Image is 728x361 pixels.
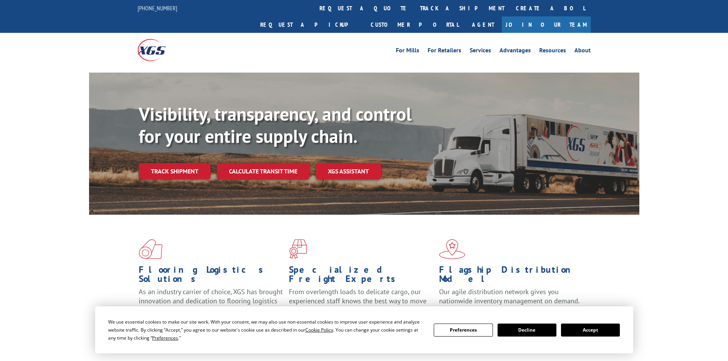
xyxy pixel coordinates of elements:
h1: Specialized Freight Experts [289,265,433,287]
a: Track shipment [139,163,211,179]
a: For Retailers [428,47,461,56]
b: Visibility, transparency, and control for your entire supply chain. [139,102,412,148]
button: Accept [561,324,620,337]
button: Preferences [434,324,493,337]
button: Decline [498,324,556,337]
a: About [574,47,591,56]
a: Customer Portal [365,16,464,33]
img: xgs-icon-total-supply-chain-intelligence-red [139,239,162,259]
a: XGS ASSISTANT [316,163,381,180]
span: Cookie Policy [305,327,333,333]
div: Cookie Consent Prompt [95,306,633,353]
a: For Mills [396,47,419,56]
a: Agent [464,16,502,33]
a: Resources [539,47,566,56]
h1: Flagship Distribution Model [439,265,584,287]
a: Join Our Team [502,16,591,33]
a: Services [470,47,491,56]
a: Request a pickup [255,16,365,33]
span: Preferences [152,335,178,341]
img: xgs-icon-focused-on-flooring-red [289,239,307,259]
img: xgs-icon-flagship-distribution-model-red [439,239,465,259]
p: From overlength loads to delicate cargo, our experienced staff knows the best way to move your fr... [289,287,433,321]
span: Our agile distribution network gives you nationwide inventory management on demand. [439,287,580,305]
a: Calculate transit time [217,163,310,180]
h1: Flooring Logistics Solutions [139,265,283,287]
a: Advantages [499,47,531,56]
div: We use essential cookies to make our site work. With your consent, we may also use non-essential ... [108,318,425,342]
a: [PHONE_NUMBER] [138,4,177,12]
span: As an industry carrier of choice, XGS has brought innovation and dedication to flooring logistics... [139,287,283,314]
